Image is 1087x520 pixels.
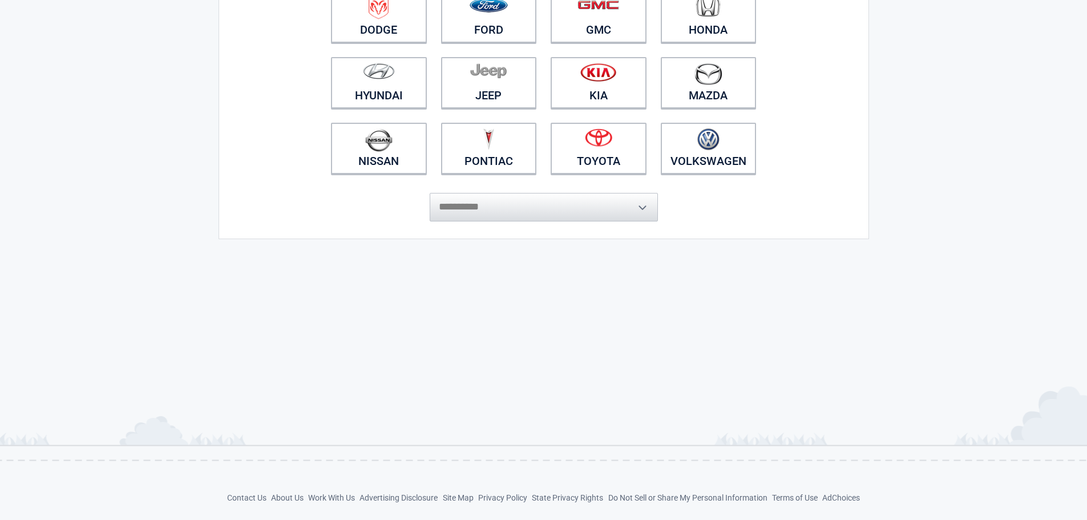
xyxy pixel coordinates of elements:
a: AdChoices [822,493,860,502]
a: Toyota [551,123,646,174]
a: Advertising Disclosure [359,493,438,502]
a: Hyundai [331,57,427,108]
a: Nissan [331,123,427,174]
a: Kia [551,57,646,108]
a: Jeep [441,57,537,108]
img: volkswagen [697,128,720,151]
a: Do Not Sell or Share My Personal Information [608,493,767,502]
a: Contact Us [227,493,266,502]
a: Volkswagen [661,123,757,174]
a: Pontiac [441,123,537,174]
a: Terms of Use [772,493,818,502]
a: Site Map [443,493,474,502]
img: kia [580,63,616,82]
img: hyundai [363,63,395,79]
a: State Privacy Rights [532,493,603,502]
a: About Us [271,493,304,502]
img: toyota [585,128,612,147]
img: pontiac [483,128,494,150]
img: mazda [694,63,722,85]
img: jeep [470,63,507,79]
a: Privacy Policy [478,493,527,502]
img: nissan [365,128,393,152]
a: Mazda [661,57,757,108]
a: Work With Us [308,493,355,502]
